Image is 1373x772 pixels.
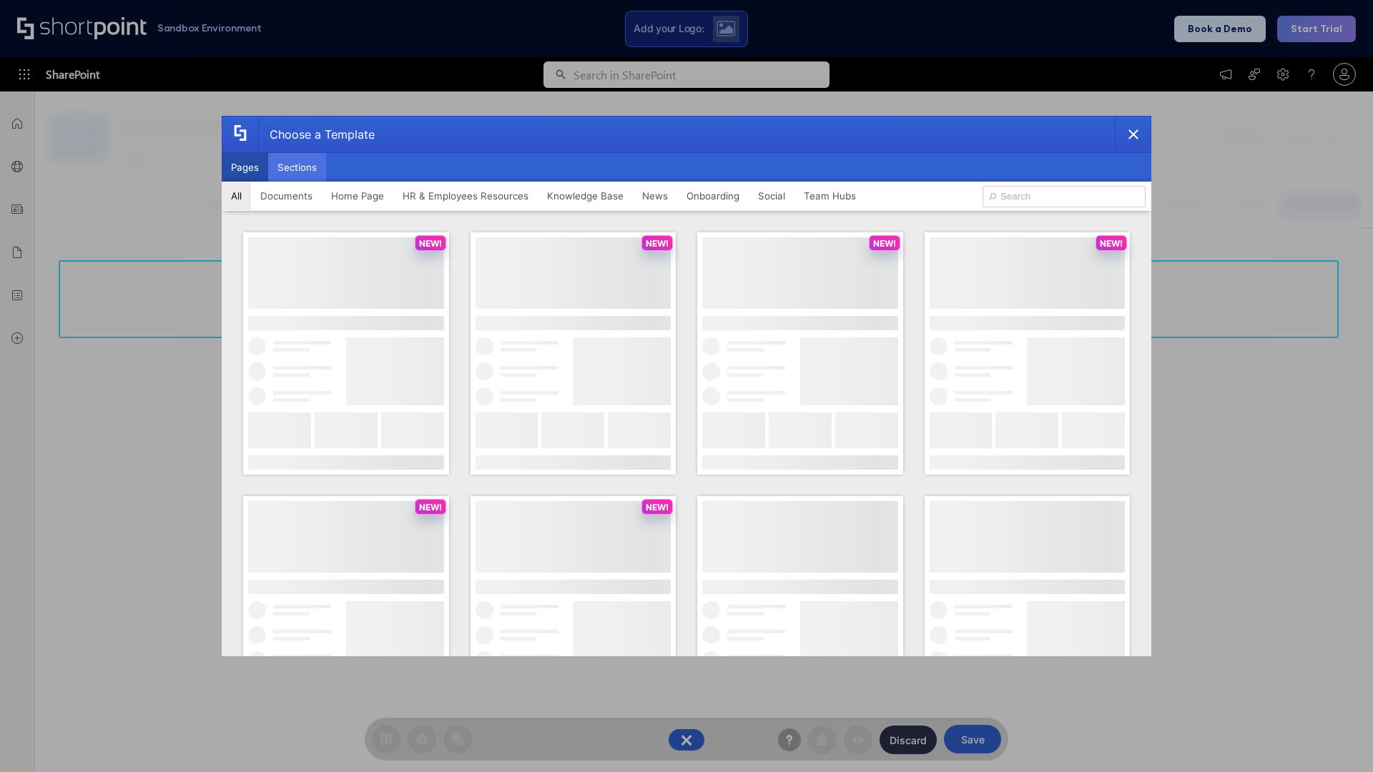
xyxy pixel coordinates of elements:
[322,182,393,210] button: Home Page
[983,186,1146,207] input: Search
[633,182,677,210] button: News
[794,182,865,210] button: Team Hubs
[677,182,749,210] button: Onboarding
[251,182,322,210] button: Documents
[393,182,538,210] button: HR & Employees Resources
[222,153,268,182] button: Pages
[222,182,251,210] button: All
[1100,238,1123,249] p: NEW!
[258,117,375,152] div: Choose a Template
[419,238,442,249] p: NEW!
[419,502,442,513] p: NEW!
[873,238,896,249] p: NEW!
[646,502,669,513] p: NEW!
[538,182,633,210] button: Knowledge Base
[646,238,669,249] p: NEW!
[268,153,326,182] button: Sections
[222,116,1151,656] div: template selector
[1301,703,1373,772] iframe: Chat Widget
[749,182,794,210] button: Social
